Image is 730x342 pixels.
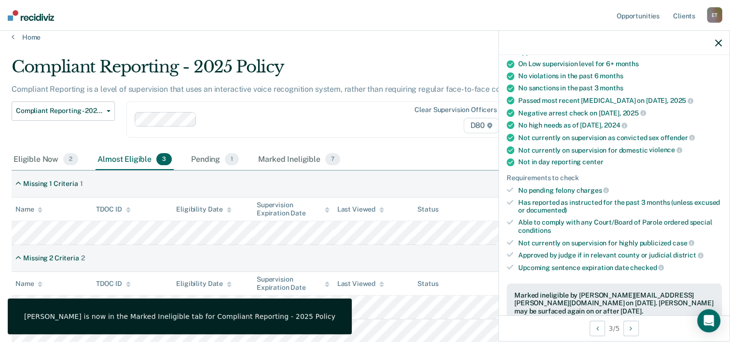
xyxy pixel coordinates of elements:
div: [PERSON_NAME] is now in the Marked Ineligible tab for Compliant Reporting - 2025 Policy [24,312,335,321]
div: Pending [189,149,241,171]
div: Approved by judge if in relevant county or judicial [518,251,722,259]
div: Compliant Reporting - 2025 Policy [12,57,559,85]
div: No pending felony [518,186,722,195]
div: Upcoming sentence expiration date [518,263,722,272]
span: violence [649,146,682,154]
div: Assigned to [498,205,543,214]
div: Has reported as instructed for the past 3 months (unless excused or [518,199,722,215]
button: Next Opportunity [623,321,639,336]
div: Marked Ineligible [256,149,342,171]
div: Supervision Expiration Date [257,275,330,292]
div: Requirements to check [507,174,722,182]
span: 7 [325,153,340,166]
div: Passed most recent [MEDICAL_DATA] on [DATE], [518,96,722,105]
div: Open Intercom Messenger [697,309,720,332]
span: months [600,84,623,92]
div: Name [15,205,42,214]
span: 2024 [604,121,627,129]
div: 3 / 5 [499,315,730,341]
div: No violations in the past 6 [518,72,722,80]
div: Name [15,280,42,288]
span: case [673,239,694,247]
div: Not currently on supervision for highly publicized [518,239,722,247]
div: Eligible Now [12,149,80,171]
img: Recidiviz [8,10,54,21]
div: TDOC ID [96,280,131,288]
div: Status [417,280,438,288]
span: D80 [464,118,498,133]
div: No high needs as of [DATE], [518,121,722,129]
div: Missing 2 Criteria [23,254,79,262]
span: 2025 [670,97,693,104]
div: Not in day reporting [518,158,722,166]
div: Not currently on supervision for domestic [518,146,722,155]
span: 2025 [622,109,646,117]
div: No sanctions in the past 3 [518,84,722,92]
span: Compliant Reporting - 2025 Policy [16,107,103,115]
button: Previous Opportunity [590,321,605,336]
div: 2 [81,254,85,262]
a: Home [12,33,718,42]
span: district [673,251,703,259]
div: Assigned to [498,280,543,288]
div: Almost Eligible [96,149,174,171]
div: Clear supervision officers [414,106,496,114]
div: Not currently on supervision as convicted sex [518,133,722,142]
span: checked [630,264,664,271]
div: Able to comply with any Court/Board of Parole ordered special [518,218,722,235]
div: Last Viewed [337,280,384,288]
span: charges [577,186,609,194]
span: months [600,72,623,80]
span: 2 [63,153,78,166]
p: Compliant Reporting is a level of supervision that uses an interactive voice recognition system, ... [12,85,524,94]
span: 3 [156,153,172,166]
div: On Low supervision level for 6+ [518,60,722,68]
div: Negative arrest check on [DATE], [518,109,722,117]
span: offender [661,134,695,142]
div: Eligibility Date [176,280,232,288]
span: conditions [518,227,551,234]
div: Last Viewed [337,205,384,214]
span: documented) [526,206,567,214]
div: Eligibility Date [176,205,232,214]
div: Status [417,205,438,214]
div: Marked ineligible by [PERSON_NAME][EMAIL_ADDRESS][PERSON_NAME][DOMAIN_NAME] on [DATE]. [PERSON_NA... [514,291,714,315]
div: Missing 1 Criteria [23,180,78,188]
div: 1 [80,180,83,188]
span: center [582,158,603,166]
div: E T [707,7,722,23]
div: Supervision Expiration Date [257,201,330,217]
span: months [616,60,639,68]
div: TDOC ID [96,205,131,214]
span: 1 [225,153,239,166]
